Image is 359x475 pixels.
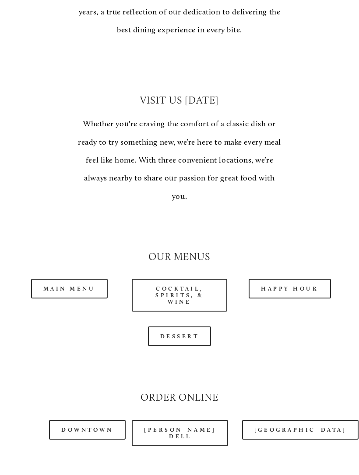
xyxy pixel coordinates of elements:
[132,279,227,312] a: Cocktail, Spirits, & Wine
[21,391,338,405] h2: Order Online
[249,279,331,298] a: Happy Hour
[77,115,282,205] p: Whether you're craving the comfort of a classic dish or ready to try something new, we’re here to...
[132,420,228,446] a: [PERSON_NAME] Dell
[49,420,125,440] a: Downtown
[242,420,359,440] a: [GEOGRAPHIC_DATA]
[31,279,108,298] a: Main Menu
[148,326,211,346] a: Dessert
[77,94,282,107] h2: Visit Us [DATE]
[21,250,338,264] h2: Our Menus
